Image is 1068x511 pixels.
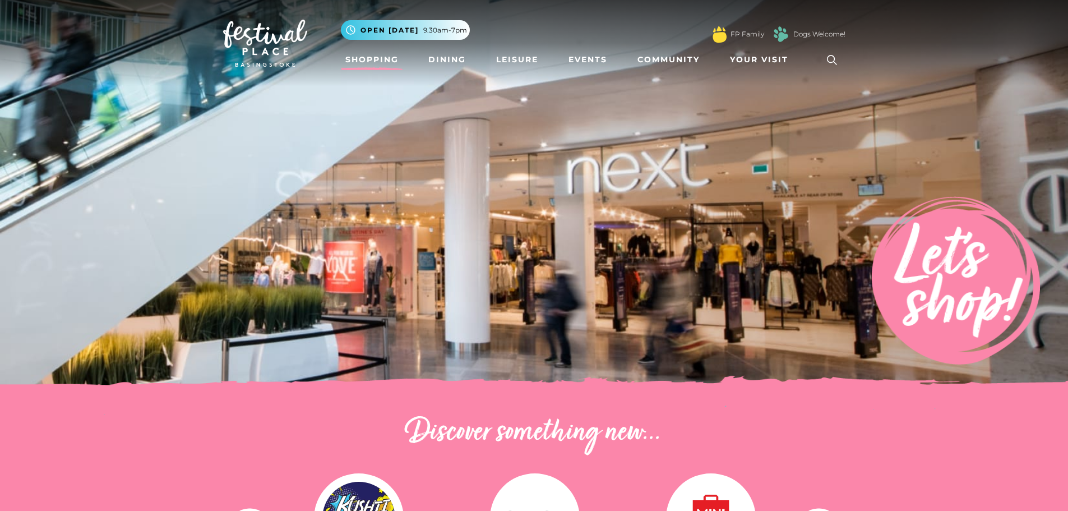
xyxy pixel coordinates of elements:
[492,49,543,70] a: Leisure
[424,49,470,70] a: Dining
[731,29,764,39] a: FP Family
[423,25,467,35] span: 9.30am-7pm
[341,49,403,70] a: Shopping
[223,20,307,67] img: Festival Place Logo
[360,25,419,35] span: Open [DATE]
[725,49,798,70] a: Your Visit
[730,54,788,66] span: Your Visit
[223,415,845,451] h2: Discover something new...
[341,20,470,40] button: Open [DATE] 9.30am-7pm
[633,49,704,70] a: Community
[564,49,612,70] a: Events
[793,29,845,39] a: Dogs Welcome!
